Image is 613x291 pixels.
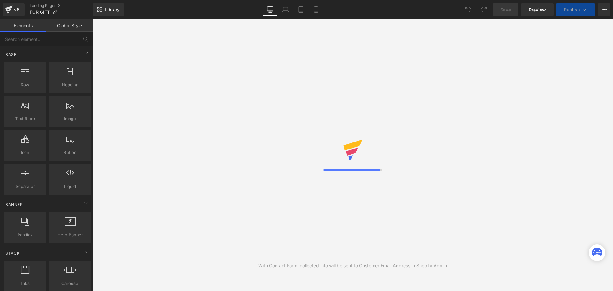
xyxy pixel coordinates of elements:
span: Tabs [6,280,44,287]
span: Separator [6,183,44,190]
span: Hero Banner [51,232,89,238]
span: Carousel [51,280,89,287]
span: Library [105,7,120,12]
a: Landing Pages [30,3,93,8]
a: Mobile [308,3,324,16]
span: Preview [529,6,546,13]
button: Publish [556,3,595,16]
a: Tablet [293,3,308,16]
span: Liquid [51,183,89,190]
button: Undo [462,3,475,16]
span: Image [51,115,89,122]
span: Text Block [6,115,44,122]
span: Save [500,6,511,13]
span: Stack [5,250,20,256]
div: With Contact Form, collected info will be sent to Customer Email Address in Shopify Admin [258,262,447,269]
a: Desktop [262,3,278,16]
a: Preview [521,3,554,16]
button: Redo [477,3,490,16]
div: v6 [13,5,21,14]
span: Icon [6,149,44,156]
a: Laptop [278,3,293,16]
a: Global Style [46,19,93,32]
span: Button [51,149,89,156]
span: Banner [5,202,24,208]
span: Heading [51,81,89,88]
a: v6 [3,3,25,16]
span: Row [6,81,44,88]
span: Publish [564,7,580,12]
span: Base [5,51,17,57]
a: New Library [93,3,124,16]
button: More [598,3,610,16]
span: Parallax [6,232,44,238]
span: FOR GIFT [30,10,50,15]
